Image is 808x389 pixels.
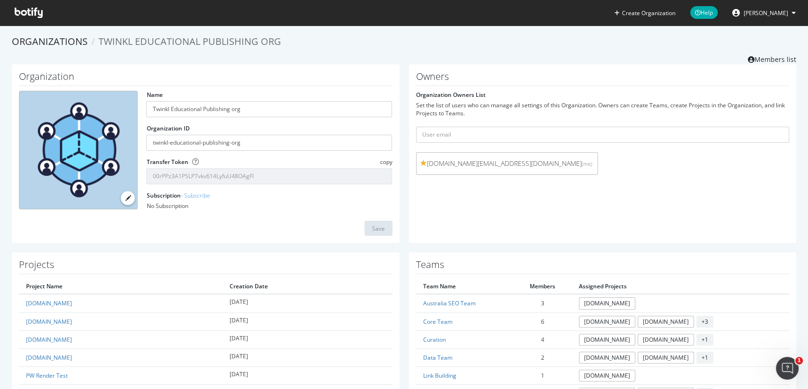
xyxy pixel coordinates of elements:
a: PW Render Test [26,372,68,380]
span: + 3 [696,316,713,328]
a: [DOMAIN_NAME] [26,336,72,344]
div: Save [372,225,385,233]
button: Save [364,221,392,236]
td: [DATE] [222,348,392,366]
span: Help [690,6,718,19]
button: [PERSON_NAME] [725,5,803,20]
th: Team Name [416,279,514,294]
label: Transfer Token [146,158,188,166]
a: Members list [748,52,796,64]
a: [DOMAIN_NAME] [26,318,72,326]
label: Subscription [146,191,210,199]
th: Assigned Projects [572,279,789,294]
a: [DOMAIN_NAME] [579,316,635,328]
input: User email [416,127,790,143]
a: [DOMAIN_NAME] [26,354,72,362]
h1: Teams [416,259,790,274]
h1: Owners [416,71,790,86]
span: Paul Beer [744,9,788,17]
th: Members [514,279,572,294]
a: Link Building [423,372,456,380]
span: + 1 [696,334,713,346]
label: Name [146,91,162,99]
a: [DOMAIN_NAME] [579,334,635,346]
input: name [146,101,392,117]
td: [DATE] [222,294,392,312]
td: 6 [514,312,572,330]
td: [DATE] [222,312,392,330]
iframe: Intercom live chat [776,357,799,380]
span: + 1 [696,352,713,363]
td: 1 [514,366,572,384]
input: Organization ID [146,135,392,151]
h1: Organization [19,71,392,86]
td: 4 [514,330,572,348]
th: Project Name [19,279,222,294]
a: Australia SEO Team [423,299,476,307]
td: 3 [514,294,572,312]
a: [DOMAIN_NAME] [638,334,694,346]
a: [DOMAIN_NAME] [579,352,635,363]
a: [DOMAIN_NAME] [579,297,635,309]
span: [DOMAIN_NAME][EMAIL_ADDRESS][DOMAIN_NAME] [420,159,594,168]
div: No Subscription [146,202,392,210]
a: Core Team [423,318,453,326]
span: 1 [795,357,803,364]
a: - Subscribe [180,191,210,199]
label: Organization ID [146,124,189,132]
div: Set the list of users who can manage all settings of this Organization. Owners can create Teams, ... [416,101,790,117]
th: Creation Date [222,279,392,294]
a: Data Team [423,354,453,362]
small: (me) [582,160,592,167]
button: Create Organization [614,9,676,17]
a: [DOMAIN_NAME] [26,299,72,307]
a: Organizations [12,35,88,48]
a: [DOMAIN_NAME] [579,370,635,381]
span: copy [380,158,392,166]
td: [DATE] [222,330,392,348]
a: Curation [423,336,446,344]
td: [DATE] [222,366,392,384]
h1: Projects [19,259,392,274]
a: [DOMAIN_NAME] [638,352,694,363]
td: 2 [514,348,572,366]
a: [DOMAIN_NAME] [638,316,694,328]
span: Twinkl Educational Publishing org [98,35,281,48]
label: Organization Owners List [416,91,486,99]
ol: breadcrumbs [12,35,796,49]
